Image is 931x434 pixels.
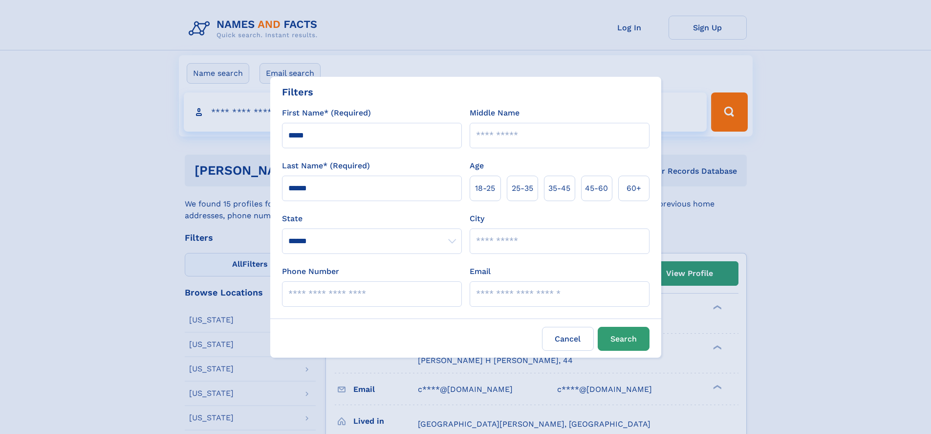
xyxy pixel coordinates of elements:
[475,183,495,194] span: 18‑25
[282,85,313,99] div: Filters
[598,327,650,351] button: Search
[548,183,570,194] span: 35‑45
[542,327,594,351] label: Cancel
[512,183,533,194] span: 25‑35
[282,160,370,172] label: Last Name* (Required)
[470,213,484,225] label: City
[470,107,520,119] label: Middle Name
[282,266,339,277] label: Phone Number
[470,266,491,277] label: Email
[585,183,608,194] span: 45‑60
[282,107,371,119] label: First Name* (Required)
[282,213,462,225] label: State
[470,160,484,172] label: Age
[627,183,641,194] span: 60+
